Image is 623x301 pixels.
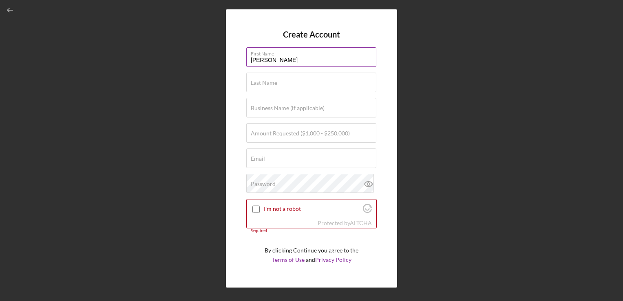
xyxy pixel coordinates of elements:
[251,181,276,187] label: Password
[350,219,372,226] a: Visit Altcha.org
[251,155,265,162] label: Email
[272,256,305,263] a: Terms of Use
[246,228,377,233] div: Required
[318,220,372,226] div: Protected by
[363,207,372,214] a: Visit Altcha.org
[251,105,325,111] label: Business Name (if applicable)
[264,206,360,212] label: I'm not a robot
[251,48,376,57] label: First Name
[251,130,350,137] label: Amount Requested ($1,000 - $250,000)
[315,256,351,263] a: Privacy Policy
[283,30,340,39] h4: Create Account
[265,246,358,264] p: By clicking Continue you agree to the and
[251,80,277,86] label: Last Name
